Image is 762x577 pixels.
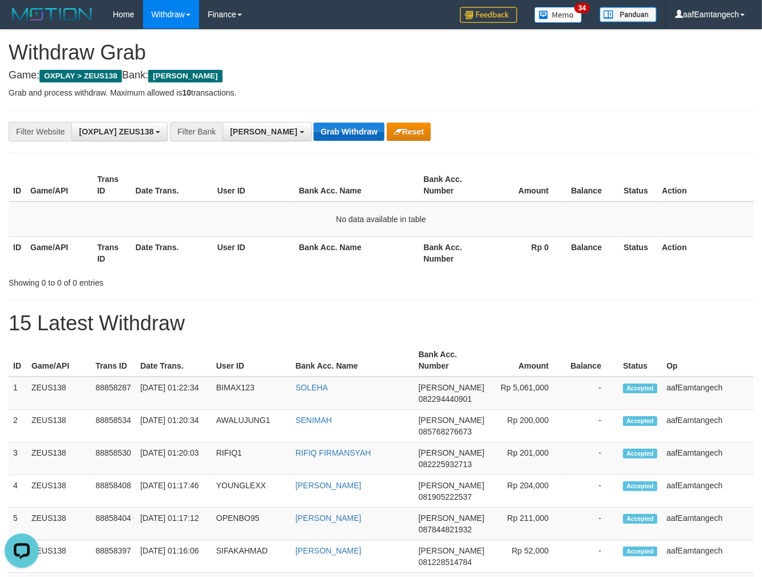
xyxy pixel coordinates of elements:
a: RIFIQ FIRMANSYAH [295,448,371,457]
td: 88858408 [91,475,136,508]
th: Action [657,169,753,201]
td: aafEamtangech [662,508,753,540]
span: [PERSON_NAME] [419,383,485,392]
td: aafEamtangech [662,410,753,442]
td: 1 [9,377,27,410]
th: Rp 0 [486,236,566,269]
button: Open LiveChat chat widget [5,5,39,39]
a: SOLEHA [295,383,328,392]
span: Accepted [623,384,657,393]
td: ZEUS138 [27,442,91,475]
th: Game/API [27,344,91,377]
td: AWALUJUNG1 [212,410,291,442]
h4: Game: Bank: [9,70,753,81]
th: Balance [566,169,619,201]
td: ZEUS138 [27,475,91,508]
th: Bank Acc. Number [419,169,486,201]
div: Showing 0 to 0 of 0 entries [9,272,309,288]
p: Grab and process withdraw. Maximum allowed is transactions. [9,87,753,98]
td: Rp 5,061,000 [489,377,566,410]
span: [PERSON_NAME] [230,127,297,136]
td: - [566,475,618,508]
span: [PERSON_NAME] [419,481,485,490]
span: Copy 082225932713 to clipboard [419,460,472,469]
span: Copy 087844821932 to clipboard [419,525,472,534]
th: Amount [489,344,566,377]
td: - [566,508,618,540]
a: [PERSON_NAME] [295,546,361,555]
td: - [566,377,618,410]
td: 5 [9,508,27,540]
td: OPENBO95 [212,508,291,540]
img: Feedback.jpg [460,7,517,23]
td: [DATE] 01:16:06 [136,540,212,573]
span: Accepted [623,449,657,459]
button: Grab Withdraw [313,122,384,141]
th: Date Trans. [131,236,213,269]
td: Rp 211,000 [489,508,566,540]
th: Status [619,236,657,269]
td: 2 [9,410,27,442]
img: panduan.png [600,7,657,22]
span: OXPLAY > ZEUS138 [39,70,122,82]
td: 88858530 [91,442,136,475]
th: Date Trans. [136,344,212,377]
span: Copy 082294440901 to clipboard [419,394,472,404]
th: Game/API [26,236,93,269]
th: Trans ID [93,236,131,269]
td: Rp 52,000 [489,540,566,573]
button: [PERSON_NAME] [223,122,311,141]
th: ID [9,236,26,269]
td: 88858404 [91,508,136,540]
td: [DATE] 01:17:46 [136,475,212,508]
div: Filter Website [9,122,72,141]
a: SENIMAH [295,416,332,425]
td: [DATE] 01:20:03 [136,442,212,475]
span: [PERSON_NAME] [419,416,485,425]
td: 88858534 [91,410,136,442]
span: Accepted [623,514,657,524]
button: Reset [387,122,431,141]
a: [PERSON_NAME] [295,481,361,490]
div: Filter Bank [170,122,223,141]
span: [PERSON_NAME] [419,448,485,457]
th: Bank Acc. Name [291,344,414,377]
th: Bank Acc. Number [419,236,486,269]
th: User ID [212,344,291,377]
td: 3 [9,442,27,475]
span: [PERSON_NAME] [419,513,485,523]
td: ZEUS138 [27,410,91,442]
td: No data available in table [9,201,753,237]
th: User ID [213,169,295,201]
h1: Withdraw Grab [9,41,753,64]
th: Balance [566,344,618,377]
th: Status [618,344,662,377]
td: - [566,442,618,475]
td: aafEamtangech [662,442,753,475]
th: Balance [566,236,619,269]
th: Date Trans. [131,169,213,201]
span: Accepted [623,547,657,556]
th: ID [9,344,27,377]
td: BIMAX123 [212,377,291,410]
td: - [566,410,618,442]
strong: 10 [182,88,191,97]
td: SIFAKAHMAD [212,540,291,573]
th: Action [657,236,753,269]
th: Bank Acc. Name [295,169,419,201]
span: [OXPLAY] ZEUS138 [79,127,153,136]
td: ZEUS138 [27,540,91,573]
span: Accepted [623,416,657,426]
th: ID [9,169,26,201]
th: Trans ID [91,344,136,377]
a: [PERSON_NAME] [295,513,361,523]
td: 88858287 [91,377,136,410]
span: Copy 081228514784 to clipboard [419,558,472,567]
th: Bank Acc. Name [295,236,419,269]
td: 88858397 [91,540,136,573]
td: [DATE] 01:20:34 [136,410,212,442]
img: Button%20Memo.svg [534,7,582,23]
span: Accepted [623,481,657,491]
th: Game/API [26,169,93,201]
td: Rp 204,000 [489,475,566,508]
